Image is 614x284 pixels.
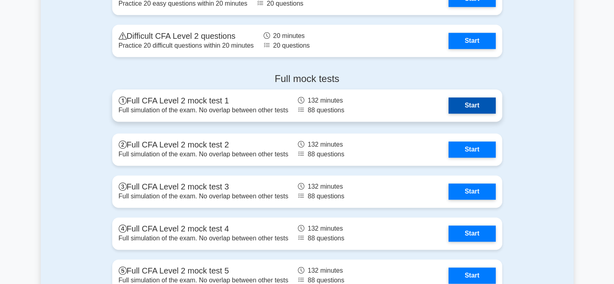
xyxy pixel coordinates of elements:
h4: Full mock tests [112,73,502,85]
a: Start [448,33,495,49]
a: Start [448,225,495,242]
a: Start [448,267,495,284]
a: Start [448,141,495,158]
a: Start [448,97,495,114]
a: Start [448,183,495,200]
